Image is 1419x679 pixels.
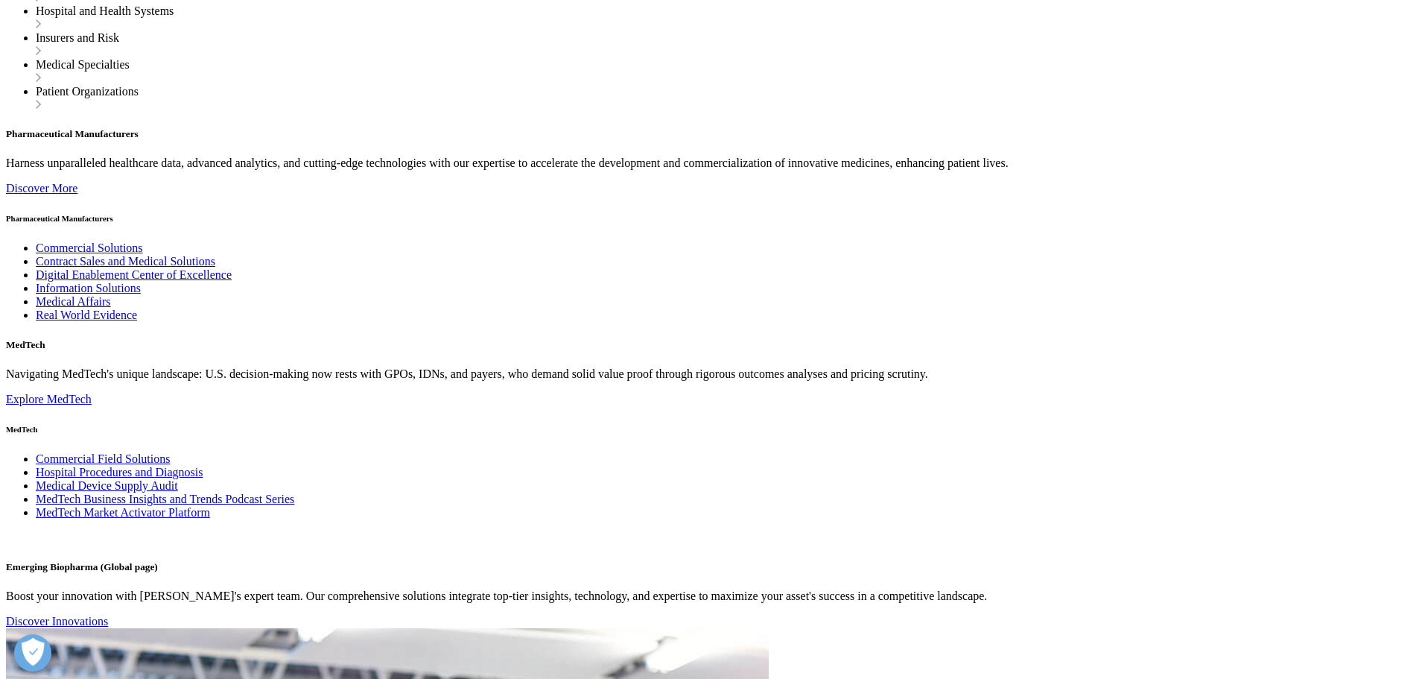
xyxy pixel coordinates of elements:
a: Digital Enablement Center of Excellence [36,268,232,281]
a: Discover Innovations [6,615,108,628]
p: Harness unparalleled healthcare data, advanced analytics, and cutting-edge technologies with our ... [6,157,1413,170]
h6: MedTech [6,425,1413,434]
h5: MedTech [6,339,1413,351]
a: Medical Affairs [36,295,111,308]
a: Explore MedTech [6,393,92,405]
a: MedTech Market Activator Platform [36,506,210,519]
li: Insurers and Risk [36,31,1413,58]
a: Contract Sales and Medical Solutions [36,255,215,268]
h5: Emerging Biopharma (Global page) [6,561,1413,573]
li: Hospital and Health Systems [36,4,1413,31]
li: Medical Specialties [36,58,1413,85]
a: Discover More [6,182,77,195]
a: Hospital Procedures and Diagnosis [36,466,203,479]
a: Commercial Field Solutions [36,452,170,465]
a: MedTech Business Insights and Trends Podcast Series [36,493,294,505]
h6: Pharmaceutical Manufacturers [6,214,1413,223]
p: Boost your innovation with [PERSON_NAME]'s expert team. Our comprehensive solutions integrate top... [6,590,1413,603]
a: Real World Evidence [36,309,137,321]
button: Open Preferences [14,634,51,672]
p: Navigating MedTech's unique landscape: U.S. decision-making now rests with GPOs, IDNs, and payers... [6,367,1413,381]
a: Commercial Solutions [36,241,143,254]
a: Medical Device Supply Audit [36,479,178,492]
li: Patient Organizations [36,85,1413,112]
h5: Pharmaceutical Manufacturers [6,128,1413,140]
a: Information Solutions [36,282,141,294]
